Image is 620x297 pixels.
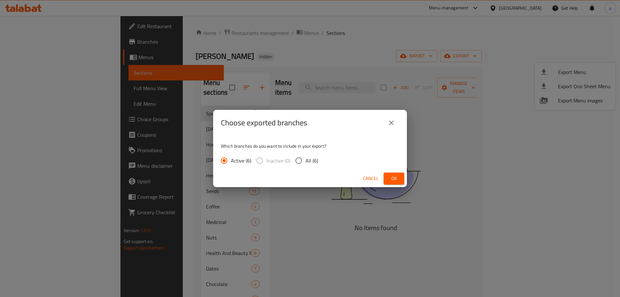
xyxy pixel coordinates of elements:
p: Which branches do you want to include in your export? [221,143,399,149]
button: Cancel [360,173,381,185]
span: All (6) [305,157,318,164]
span: Inactive (0) [266,157,290,164]
h2: Choose exported branches [221,118,307,128]
span: Active (6) [231,157,251,164]
button: Ok [384,173,404,185]
button: close [384,115,399,131]
span: Cancel [363,175,378,183]
span: Ok [389,175,399,183]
